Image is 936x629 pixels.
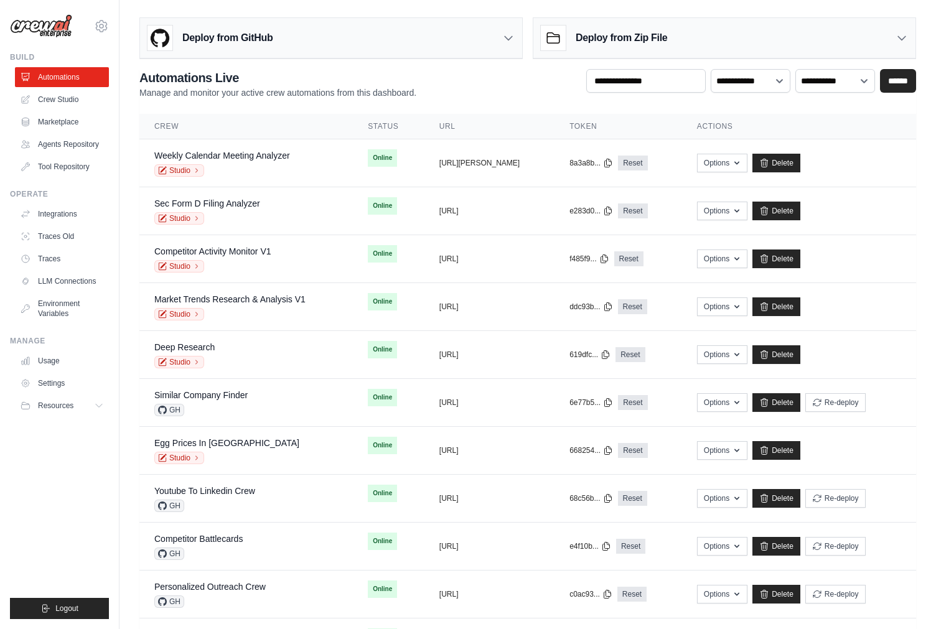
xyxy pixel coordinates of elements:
[154,582,266,592] a: Personalized Outreach Crew
[697,585,747,603] button: Options
[15,396,109,416] button: Resources
[154,547,184,560] span: GH
[154,151,290,161] a: Weekly Calendar Meeting Analyzer
[15,249,109,269] a: Traces
[154,534,243,544] a: Competitor Battlecards
[697,202,747,220] button: Options
[15,294,109,324] a: Environment Variables
[614,251,643,266] a: Reset
[752,297,800,316] a: Delete
[10,598,109,619] button: Logout
[576,30,667,45] h3: Deploy from Zip File
[55,603,78,613] span: Logout
[154,260,204,273] a: Studio
[15,373,109,393] a: Settings
[752,154,800,172] a: Delete
[697,393,747,412] button: Options
[154,164,204,177] a: Studio
[139,86,416,99] p: Manage and monitor your active crew automations from this dashboard.
[10,52,109,62] div: Build
[368,485,397,502] span: Online
[697,154,747,172] button: Options
[697,345,747,364] button: Options
[154,500,184,512] span: GH
[15,67,109,87] a: Automations
[569,398,613,408] button: 6e77b5...
[154,246,271,256] a: Competitor Activity Monitor V1
[805,585,866,603] button: Re-deploy
[368,149,397,167] span: Online
[618,156,647,170] a: Reset
[154,198,260,208] a: Sec Form D Filing Analyzer
[10,189,109,199] div: Operate
[752,489,800,508] a: Delete
[368,293,397,310] span: Online
[615,347,645,362] a: Reset
[439,158,520,168] button: [URL][PERSON_NAME]
[569,493,612,503] button: 68c56b...
[752,249,800,268] a: Delete
[154,390,248,400] a: Similar Company Finder
[10,336,109,346] div: Manage
[752,441,800,460] a: Delete
[618,203,647,218] a: Reset
[139,69,416,86] h2: Automations Live
[682,114,916,139] th: Actions
[569,158,613,168] button: 8a3a8b...
[15,157,109,177] a: Tool Repository
[805,489,866,508] button: Re-deploy
[569,254,609,264] button: f485f9...
[618,299,647,314] a: Reset
[697,441,747,460] button: Options
[555,114,682,139] th: Token
[805,537,866,556] button: Re-deploy
[368,341,397,358] span: Online
[147,26,172,50] img: GitHub Logo
[10,14,72,38] img: Logo
[752,585,800,603] a: Delete
[617,587,647,602] a: Reset
[424,114,555,139] th: URL
[569,589,612,599] button: c0ac93...
[569,350,611,360] button: 619dfc...
[752,202,800,220] a: Delete
[154,342,215,352] a: Deep Research
[569,445,613,455] button: 668254...
[154,294,306,304] a: Market Trends Research & Analysis V1
[15,204,109,224] a: Integrations
[368,437,397,454] span: Online
[368,580,397,598] span: Online
[616,539,645,554] a: Reset
[368,389,397,406] span: Online
[15,226,109,246] a: Traces Old
[154,356,204,368] a: Studio
[697,537,747,556] button: Options
[618,395,647,410] a: Reset
[569,206,613,216] button: e283d0...
[368,197,397,215] span: Online
[38,401,73,411] span: Resources
[805,393,866,412] button: Re-deploy
[697,297,747,316] button: Options
[368,245,397,263] span: Online
[15,351,109,371] a: Usage
[15,134,109,154] a: Agents Repository
[154,404,184,416] span: GH
[697,489,747,508] button: Options
[154,308,204,320] a: Studio
[154,486,255,496] a: Youtube To Linkedin Crew
[569,302,612,312] button: ddc93b...
[353,114,424,139] th: Status
[154,452,204,464] a: Studio
[752,537,800,556] a: Delete
[752,345,800,364] a: Delete
[154,438,299,448] a: Egg Prices In [GEOGRAPHIC_DATA]
[752,393,800,412] a: Delete
[697,249,747,268] button: Options
[182,30,273,45] h3: Deploy from GitHub
[618,491,647,506] a: Reset
[15,112,109,132] a: Marketplace
[154,595,184,608] span: GH
[569,541,611,551] button: e4f10b...
[15,90,109,109] a: Crew Studio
